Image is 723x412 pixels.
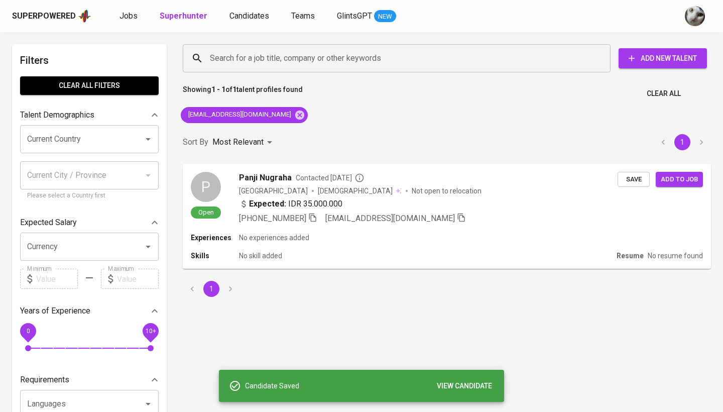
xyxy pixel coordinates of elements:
span: 0 [26,328,30,335]
input: Value [36,269,78,289]
a: Jobs [119,10,140,23]
div: Requirements [20,370,159,390]
div: [EMAIL_ADDRESS][DOMAIN_NAME] [181,107,308,123]
button: Clear All [643,84,685,103]
p: Talent Demographics [20,109,94,121]
b: Superhunter [160,11,207,21]
span: Clear All filters [28,79,151,92]
span: GlintsGPT [337,11,372,21]
a: Candidates [229,10,271,23]
img: tharisa.rizky@glints.com [685,6,705,26]
a: GlintsGPT NEW [337,10,396,23]
span: Add to job [661,174,698,185]
span: Panji Nugraha [239,172,292,184]
span: [EMAIL_ADDRESS][DOMAIN_NAME] [325,214,455,223]
button: Clear All filters [20,76,159,95]
span: Open [194,208,218,217]
a: POpenPanji NugrahaContacted [DATE][GEOGRAPHIC_DATA][DEMOGRAPHIC_DATA] Not open to relocationExpec... [183,164,711,269]
p: Expected Salary [20,217,77,229]
a: Superpoweredapp logo [12,9,91,24]
div: Superpowered [12,11,76,22]
span: Teams [291,11,315,21]
nav: pagination navigation [183,281,240,297]
span: 10+ [145,328,156,335]
button: VIEW CANDIDATE [433,377,496,395]
span: Clear All [647,87,681,100]
button: Save [618,172,650,187]
b: Expected: [249,198,286,210]
svg: By Batam recruiter [354,173,365,183]
button: Open [141,132,155,146]
b: 1 [232,85,236,93]
p: No skill added [239,251,282,261]
button: page 1 [674,134,690,150]
p: Experiences [191,233,239,243]
p: Not open to relocation [412,186,481,196]
b: 1 - 1 [211,85,225,93]
span: Jobs [119,11,138,21]
span: Save [623,174,645,185]
span: VIEW CANDIDATE [437,380,492,392]
button: Add New Talent [619,48,707,68]
button: Open [141,240,155,254]
div: Candidate Saved [245,377,496,395]
button: Open [141,397,155,411]
p: Please select a Country first [27,191,152,201]
div: Years of Experience [20,301,159,321]
a: Superhunter [160,10,209,23]
p: Showing of talent profiles found [183,84,303,103]
span: [EMAIL_ADDRESS][DOMAIN_NAME] [181,110,297,120]
h6: Filters [20,52,159,68]
span: [DEMOGRAPHIC_DATA] [318,186,394,196]
button: page 1 [203,281,219,297]
span: Candidates [229,11,269,21]
button: Add to job [656,172,703,187]
img: app logo [78,9,91,24]
span: Contacted [DATE] [296,173,365,183]
input: Value [117,269,159,289]
p: No experiences added [239,233,309,243]
p: Skills [191,251,239,261]
p: Requirements [20,374,69,386]
a: Teams [291,10,317,23]
div: [GEOGRAPHIC_DATA] [239,186,308,196]
div: Expected Salary [20,213,159,233]
nav: pagination navigation [654,134,711,150]
span: [PHONE_NUMBER] [239,214,306,223]
p: Resume [617,251,644,261]
span: NEW [374,12,396,22]
div: Talent Demographics [20,105,159,125]
div: P [191,172,221,202]
p: Sort By [183,136,208,148]
div: Most Relevant [212,133,276,152]
div: IDR 35.000.000 [239,198,342,210]
p: No resume found [648,251,703,261]
p: Most Relevant [212,136,264,148]
p: Years of Experience [20,305,90,317]
span: Add New Talent [627,52,699,65]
